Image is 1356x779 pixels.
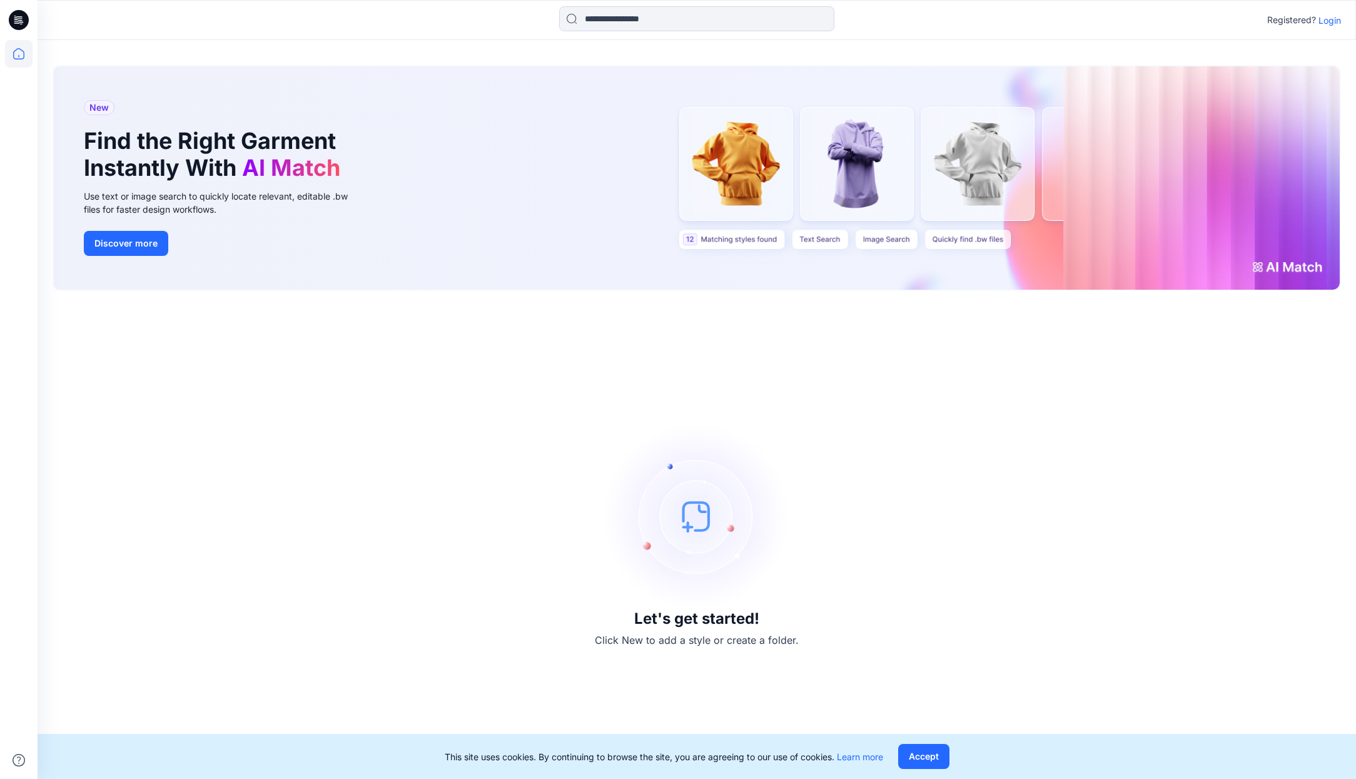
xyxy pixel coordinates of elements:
[1267,13,1316,28] p: Registered?
[84,231,168,256] button: Discover more
[445,750,883,763] p: This site uses cookies. By continuing to browse the site, you are agreeing to our use of cookies.
[1318,14,1341,27] p: Login
[84,128,347,181] h1: Find the Right Garment Instantly With
[89,100,109,115] span: New
[595,633,799,648] p: Click New to add a style or create a folder.
[603,422,791,610] img: empty-state-image.svg
[634,610,759,628] h3: Let's get started!
[242,154,340,181] span: AI Match
[837,751,883,762] a: Learn more
[898,744,949,769] button: Accept
[84,190,365,216] div: Use text or image search to quickly locate relevant, editable .bw files for faster design workflows.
